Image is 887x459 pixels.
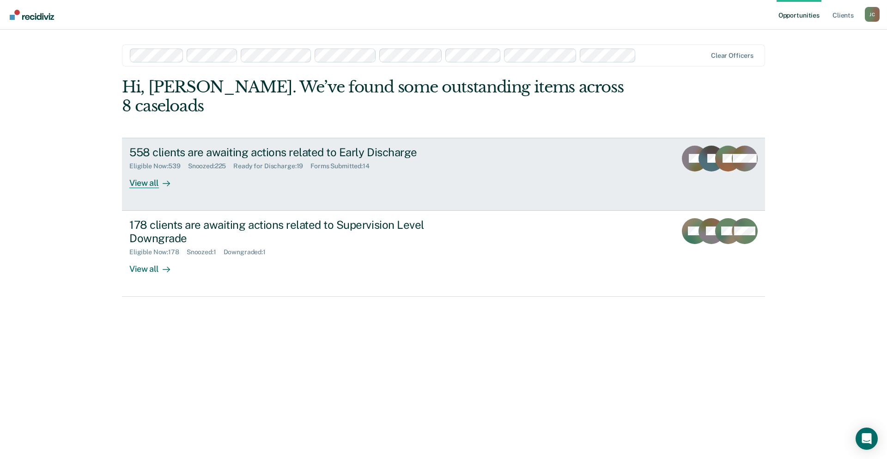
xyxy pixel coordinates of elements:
[856,428,878,450] div: Open Intercom Messenger
[122,211,765,297] a: 178 clients are awaiting actions related to Supervision Level DowngradeEligible Now:178Snoozed:1D...
[129,146,454,159] div: 558 clients are awaiting actions related to Early Discharge
[129,256,181,274] div: View all
[129,162,188,170] div: Eligible Now : 539
[129,170,181,188] div: View all
[865,7,880,22] div: J C
[188,162,234,170] div: Snoozed : 225
[224,248,273,256] div: Downgraded : 1
[187,248,224,256] div: Snoozed : 1
[122,138,765,211] a: 558 clients are awaiting actions related to Early DischargeEligible Now:539Snoozed:225Ready for D...
[711,52,753,60] div: Clear officers
[122,78,637,116] div: Hi, [PERSON_NAME]. We’ve found some outstanding items across 8 caseloads
[310,162,377,170] div: Forms Submitted : 14
[865,7,880,22] button: Profile dropdown button
[129,248,187,256] div: Eligible Now : 178
[10,10,54,20] img: Recidiviz
[129,218,454,245] div: 178 clients are awaiting actions related to Supervision Level Downgrade
[233,162,310,170] div: Ready for Discharge : 19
